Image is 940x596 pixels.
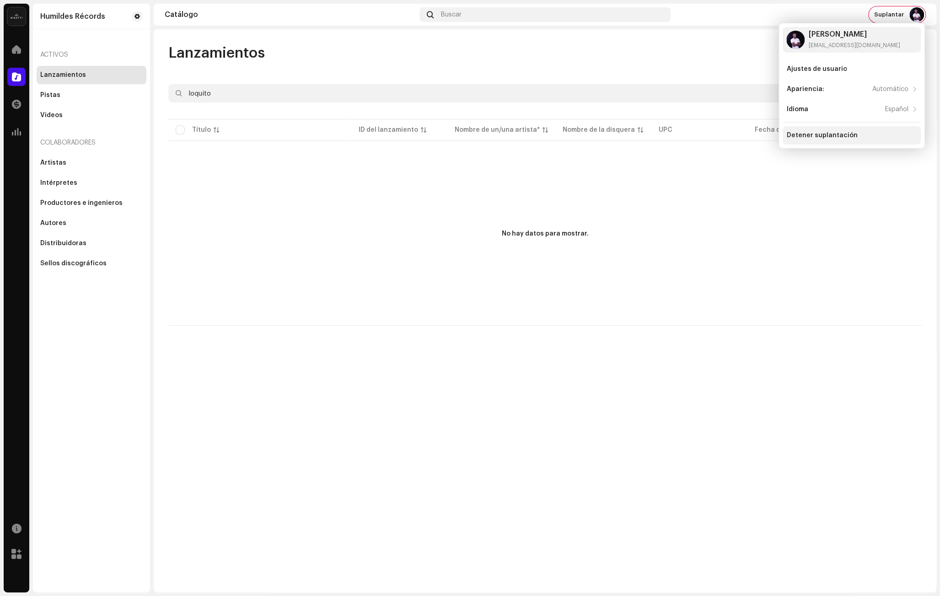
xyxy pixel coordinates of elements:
re-m-nav-item: Autores [37,214,146,232]
div: Idioma [786,106,808,113]
div: Humildes Récords [40,13,105,20]
re-m-nav-item: Ajustes de usuario [783,60,921,78]
img: b3d5a37f-91f4-43f0-8e37-fdae16b38881 [786,31,805,49]
div: Automático [872,86,908,93]
div: Lanzamientos [40,71,86,79]
div: Ajustes de usuario [786,65,847,73]
div: Intérpretes [40,179,77,187]
re-m-nav-item: Videos [37,106,146,124]
div: [PERSON_NAME] [808,31,900,38]
re-m-nav-item: Lanzamientos [37,66,146,84]
div: Artistas [40,159,66,166]
div: Videos [40,112,63,119]
re-m-nav-item: Sellos discográficos [37,254,146,273]
span: Suplantar [874,11,904,18]
div: Pistas [40,91,60,99]
img: b3d5a37f-91f4-43f0-8e37-fdae16b38881 [909,7,924,22]
div: [EMAIL_ADDRESS][DOMAIN_NAME] [808,42,900,49]
re-m-nav-item: Detener suplantación [783,126,921,145]
img: 02a7c2d3-3c89-4098-b12f-2ff2945c95ee [7,7,26,26]
re-m-nav-item: Apariencia: [783,80,921,98]
div: Sellos discográficos [40,260,107,267]
div: Distribuidoras [40,240,86,247]
span: Lanzamientos [168,44,265,62]
re-m-nav-item: Productores e ingenieros [37,194,146,212]
re-a-nav-header: Activos [37,44,146,66]
div: No hay datos para mostrar. [502,229,589,239]
re-m-nav-item: Pistas [37,86,146,104]
re-m-nav-item: Distribuidoras [37,234,146,252]
div: Productores e ingenieros [40,199,123,207]
div: Detener suplantación [786,132,857,139]
input: Buscar [168,84,827,102]
re-m-nav-item: Idioma [783,100,921,118]
span: Buscar [441,11,462,18]
re-a-nav-header: Colaboradores [37,132,146,154]
div: Catálogo [165,11,416,18]
re-m-nav-item: Artistas [37,154,146,172]
div: Autores [40,220,66,227]
div: Español [885,106,908,113]
re-m-nav-item: Intérpretes [37,174,146,192]
div: Apariencia: [786,86,824,93]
